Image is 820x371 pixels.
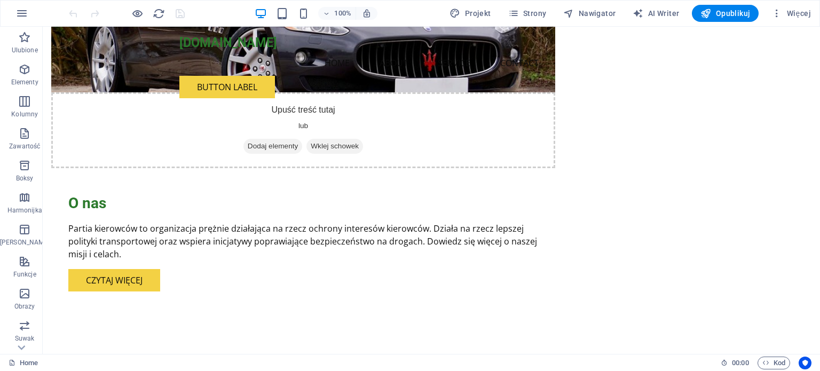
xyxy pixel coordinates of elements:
p: Obrazy [14,302,35,311]
i: Przeładuj stronę [153,7,165,20]
span: 00 00 [732,357,748,369]
p: Funkcje [13,270,36,279]
p: Suwak [15,334,35,343]
button: Strony [504,5,551,22]
div: Upuść treść tutaj [9,66,512,141]
span: Projekt [450,8,491,19]
button: Usercentrics [799,357,811,369]
span: Dodaj elementy [201,112,259,127]
p: Boksy [16,174,34,183]
p: Zawartość [9,142,40,151]
p: Elementy [11,78,38,86]
span: Opublikuj [700,8,750,19]
span: Kod [762,357,785,369]
p: Kolumny [11,110,38,119]
p: Harmonijka [7,206,42,215]
h6: 100% [334,7,351,20]
button: Opublikuj [692,5,759,22]
span: AI Writer [633,8,679,19]
button: Kod [758,357,790,369]
span: : [739,359,741,367]
span: Nawigator [563,8,616,19]
span: Więcej [771,8,811,19]
button: Projekt [445,5,495,22]
i: Po zmianie rozmiaru automatycznie dostosowuje poziom powiększenia do wybranego urządzenia. [362,9,372,18]
button: Nawigator [559,5,620,22]
span: Wklej schowek [264,112,320,127]
span: Strony [508,8,547,19]
button: 100% [318,7,356,20]
h6: Czas sesji [721,357,749,369]
button: reload [152,7,165,20]
button: Kliknij tutaj, aby wyjść z trybu podglądu i kontynuować edycję [131,7,144,20]
p: Ulubione [12,46,38,54]
div: Projekt (Ctrl+Alt+Y) [445,5,495,22]
button: Więcej [767,5,815,22]
a: Kliknij, aby anulować zaznaczenie. Kliknij dwukrotnie, aby otworzyć Strony [9,357,38,369]
button: AI Writer [628,5,683,22]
